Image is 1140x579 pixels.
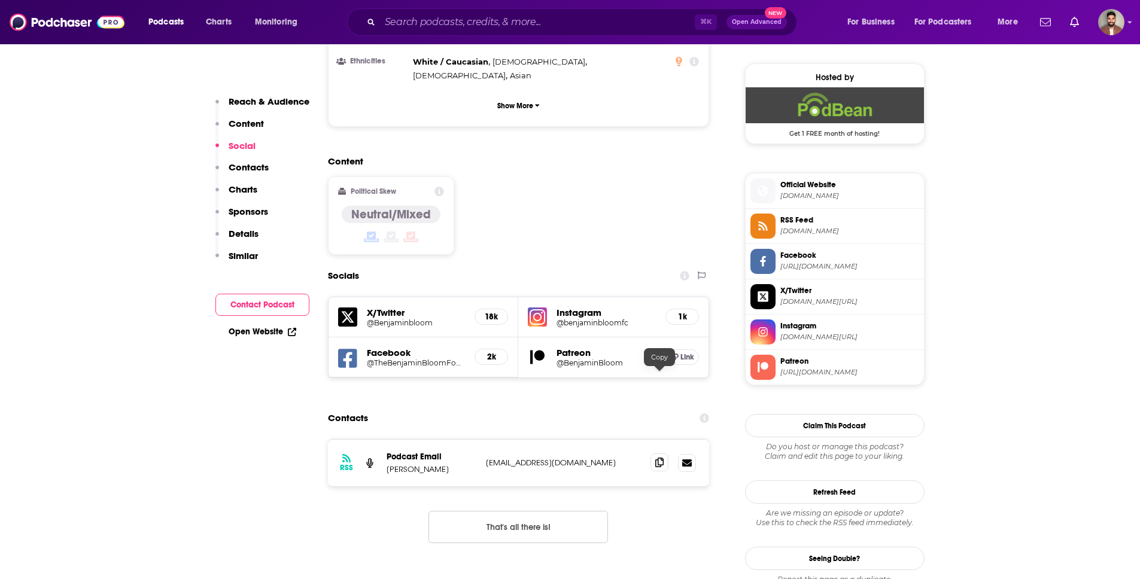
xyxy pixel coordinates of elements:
[229,228,259,239] p: Details
[750,178,919,203] a: Official Website[DOMAIN_NAME]
[380,13,695,32] input: Search podcasts, credits, & more...
[680,352,694,362] span: Link
[229,96,309,107] p: Reach & Audience
[215,294,309,316] button: Contact Podcast
[328,156,700,167] h2: Content
[695,14,717,30] span: ⌘ K
[351,207,431,222] h4: Neutral/Mixed
[780,285,919,296] span: X/Twitter
[1098,9,1124,35] button: Show profile menu
[644,348,675,366] div: Copy
[750,319,919,345] a: Instagram[DOMAIN_NAME][URL]
[493,55,587,69] span: ,
[215,228,259,250] button: Details
[750,355,919,380] a: Patreon[URL][DOMAIN_NAME]
[745,547,925,570] a: Seeing Double?
[780,368,919,377] span: https://www.patreon.com/BenjaminBloom
[340,463,353,473] h3: RSS
[914,14,972,31] span: For Podcasters
[745,442,925,452] span: Do you host or manage this podcast?
[206,14,232,31] span: Charts
[1065,12,1084,32] a: Show notifications dropdown
[215,161,269,184] button: Contacts
[413,57,488,66] span: White / Caucasian
[745,480,925,504] button: Refresh Feed
[229,184,257,195] p: Charts
[229,206,268,217] p: Sponsors
[665,349,699,365] a: Link
[140,13,199,32] button: open menu
[557,358,656,367] a: @BenjaminBloom
[215,140,256,162] button: Social
[328,264,359,287] h2: Socials
[367,347,466,358] h5: Facebook
[485,312,498,322] h5: 18k
[780,215,919,225] span: RSS Feed
[780,297,919,306] span: twitter.com/Benjaminbloom
[989,13,1033,32] button: open menu
[750,249,919,274] a: Facebook[URL][DOMAIN_NAME]
[255,14,297,31] span: Monitoring
[732,19,782,25] span: Open Advanced
[780,356,919,367] span: Patreon
[780,250,919,261] span: Facebook
[557,347,656,358] h5: Patreon
[486,458,642,468] p: [EMAIL_ADDRESS][DOMAIN_NAME]
[215,184,257,206] button: Charts
[1035,12,1056,32] a: Show notifications dropdown
[413,69,507,83] span: ,
[428,511,608,543] button: Nothing here.
[746,123,924,138] span: Get 1 FREE month of hosting!
[358,8,808,36] div: Search podcasts, credits, & more...
[215,206,268,228] button: Sponsors
[413,71,506,80] span: [DEMOGRAPHIC_DATA]
[557,318,656,327] a: @benjaminbloomfc
[745,442,925,461] div: Claim and edit this page to your liking.
[528,307,547,327] img: iconImage
[780,333,919,342] span: instagram.com/benjaminbloomfc
[497,102,533,110] p: Show More
[338,57,408,65] h3: Ethnicities
[10,11,124,33] img: Podchaser - Follow, Share and Rate Podcasts
[765,7,786,19] span: New
[493,57,585,66] span: [DEMOGRAPHIC_DATA]
[726,15,787,29] button: Open AdvancedNew
[148,14,184,31] span: Podcasts
[746,87,924,123] img: Podbean Deal: Get 1 FREE month of hosting!
[780,179,919,190] span: Official Website
[745,414,925,437] button: Claim This Podcast
[907,13,989,32] button: open menu
[198,13,239,32] a: Charts
[750,284,919,309] a: X/Twitter[DOMAIN_NAME][URL]
[780,227,919,236] span: feed.podbean.com
[229,161,269,173] p: Contacts
[1098,9,1124,35] span: Logged in as calmonaghan
[839,13,910,32] button: open menu
[215,118,264,140] button: Content
[367,307,466,318] h5: X/Twitter
[780,191,919,200] span: BenjaminBloom.podbean.com
[215,250,258,272] button: Similar
[780,321,919,331] span: Instagram
[387,452,476,462] p: Podcast Email
[746,87,924,136] a: Podbean Deal: Get 1 FREE month of hosting!
[367,318,466,327] a: @Benjaminbloom
[229,140,256,151] p: Social
[215,96,309,118] button: Reach & Audience
[351,187,396,196] h2: Political Skew
[998,14,1018,31] span: More
[485,352,498,362] h5: 2k
[746,72,924,83] div: Hosted by
[367,358,466,367] a: @TheBenjaminBloomFootballChannel
[229,118,264,129] p: Content
[847,14,895,31] span: For Business
[557,307,656,318] h5: Instagram
[413,55,490,69] span: ,
[338,95,700,117] button: Show More
[328,407,368,429] h2: Contacts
